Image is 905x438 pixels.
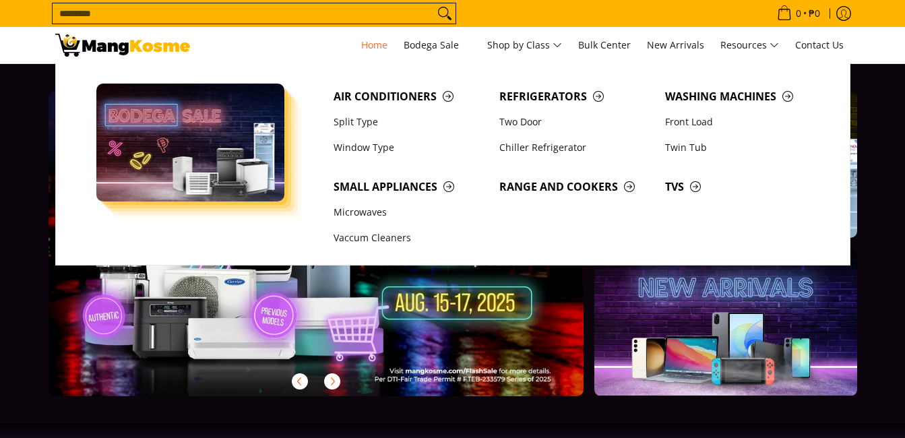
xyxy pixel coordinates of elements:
[578,38,631,51] span: Bulk Center
[795,38,844,51] span: Contact Us
[327,135,493,160] a: Window Type
[658,84,824,109] a: Washing Machines
[96,84,285,201] img: Bodega Sale
[499,88,652,105] span: Refrigerators
[361,38,387,51] span: Home
[487,37,562,54] span: Shop by Class
[327,174,493,199] a: Small Appliances
[493,109,658,135] a: Two Door
[665,179,817,195] span: TVs
[571,27,637,63] a: Bulk Center
[640,27,711,63] a: New Arrivals
[720,37,779,54] span: Resources
[334,88,486,105] span: Air Conditioners
[493,135,658,160] a: Chiller Refrigerator
[807,9,822,18] span: ₱0
[404,37,471,54] span: Bodega Sale
[788,27,850,63] a: Contact Us
[317,367,347,396] button: Next
[499,179,652,195] span: Range and Cookers
[658,135,824,160] a: Twin Tub
[285,367,315,396] button: Previous
[493,174,658,199] a: Range and Cookers
[327,199,493,225] a: Microwaves
[773,6,824,21] span: •
[327,226,493,251] a: Vaccum Cleaners
[647,38,704,51] span: New Arrivals
[397,27,478,63] a: Bodega Sale
[658,109,824,135] a: Front Load
[204,27,850,63] nav: Main Menu
[55,34,190,57] img: Mang Kosme: Your Home Appliances Warehouse Sale Partner!
[665,88,817,105] span: Washing Machines
[354,27,394,63] a: Home
[480,27,569,63] a: Shop by Class
[434,3,456,24] button: Search
[327,109,493,135] a: Split Type
[49,91,627,418] a: More
[493,84,658,109] a: Refrigerators
[334,179,486,195] span: Small Appliances
[714,27,786,63] a: Resources
[794,9,803,18] span: 0
[327,84,493,109] a: Air Conditioners
[658,174,824,199] a: TVs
